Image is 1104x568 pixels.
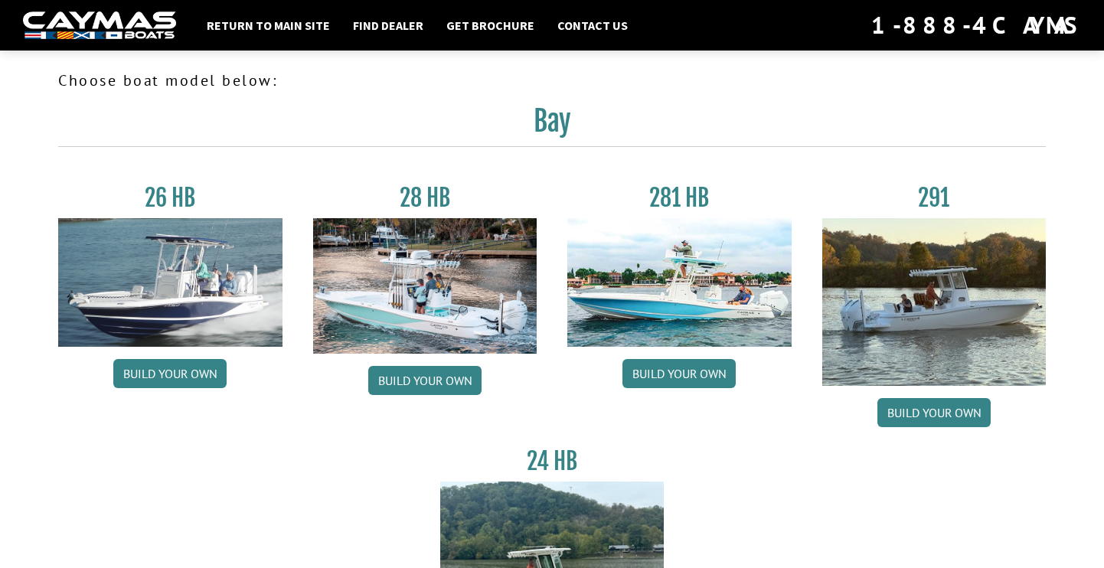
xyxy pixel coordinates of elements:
img: white-logo-c9c8dbefe5ff5ceceb0f0178aa75bf4bb51f6bca0971e226c86eb53dfe498488.png [23,11,176,40]
img: 26_new_photo_resized.jpg [58,218,283,347]
a: Get Brochure [439,15,542,35]
a: Build your own [877,398,991,427]
p: Choose boat model below: [58,69,1046,92]
h3: 24 HB [440,447,665,475]
img: 291_Thumbnail.jpg [822,218,1047,386]
a: Return to main site [199,15,338,35]
a: Build your own [113,359,227,388]
img: 28_hb_thumbnail_for_caymas_connect.jpg [313,218,537,354]
h3: 281 HB [567,184,792,212]
a: Build your own [622,359,736,388]
img: 28-hb-twin.jpg [567,218,792,347]
h3: 28 HB [313,184,537,212]
a: Find Dealer [345,15,431,35]
div: 1-888-4CAYMAS [871,8,1081,42]
h3: 291 [822,184,1047,212]
a: Contact Us [550,15,635,35]
h3: 26 HB [58,184,283,212]
a: Build your own [368,366,482,395]
h2: Bay [58,104,1046,147]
